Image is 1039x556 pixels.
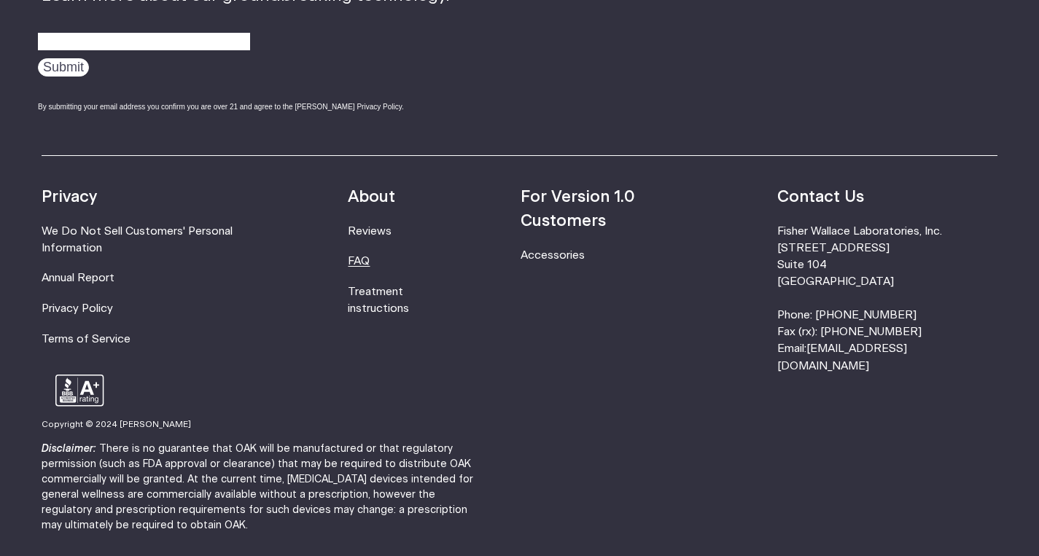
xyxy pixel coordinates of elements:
[42,442,488,533] p: There is no guarantee that OAK will be manufactured or that regulatory permission (such as FDA ap...
[777,189,864,205] strong: Contact Us
[38,58,89,77] input: Submit
[42,334,131,345] a: Terms of Service
[42,189,97,205] strong: Privacy
[348,189,395,205] strong: About
[42,444,96,454] strong: Disclaimer:
[42,273,114,283] a: Annual Report
[777,223,997,375] li: Fisher Wallace Laboratories, Inc. [STREET_ADDRESS] Suite 104 [GEOGRAPHIC_DATA] Phone: [PHONE_NUMB...
[348,256,370,267] a: FAQ
[521,250,585,261] a: Accessories
[42,420,191,428] small: Copyright © 2024 [PERSON_NAME]
[42,226,233,254] a: We Do Not Sell Customers' Personal Information
[42,303,113,314] a: Privacy Policy
[348,286,409,314] a: Treatment instructions
[38,101,450,112] div: By submitting your email address you confirm you are over 21 and agree to the [PERSON_NAME] Priva...
[777,343,907,371] a: [EMAIL_ADDRESS][DOMAIN_NAME]
[521,189,635,229] strong: For Version 1.0 Customers
[348,226,392,237] a: Reviews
